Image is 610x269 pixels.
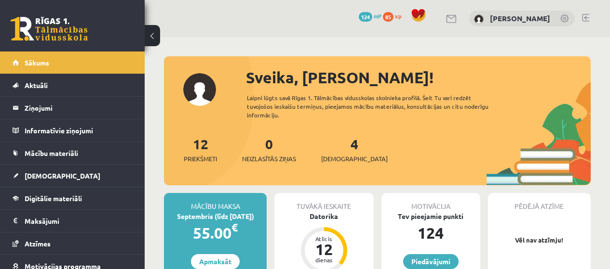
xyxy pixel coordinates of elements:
[381,211,480,221] div: Tev pieejamie punkti
[321,135,388,164] a: 4[DEMOGRAPHIC_DATA]
[231,220,238,234] span: €
[310,236,339,242] div: Atlicis
[25,97,133,119] legend: Ziņojumi
[247,93,503,119] div: Laipni lūgts savā Rīgas 1. Tālmācības vidusskolas skolnieka profilā. Šeit Tu vari redzēt tuvojošo...
[383,12,406,20] a: 85 xp
[490,13,550,23] a: [PERSON_NAME]
[403,254,459,269] a: Piedāvājumi
[164,193,267,211] div: Mācību maksa
[274,193,373,211] div: Tuvākā ieskaite
[321,154,388,164] span: [DEMOGRAPHIC_DATA]
[13,97,133,119] a: Ziņojumi
[13,142,133,164] a: Mācību materiāli
[25,194,82,203] span: Digitālie materiāli
[25,119,133,141] legend: Informatīvie ziņojumi
[13,210,133,232] a: Maksājumi
[359,12,372,22] span: 124
[13,74,133,96] a: Aktuāli
[25,58,49,67] span: Sākums
[13,232,133,255] a: Atzīmes
[381,221,480,244] div: 124
[184,154,217,164] span: Priekšmeti
[474,14,484,24] img: Valērija Martinova
[242,135,296,164] a: 0Neizlasītās ziņas
[25,149,78,157] span: Mācību materiāli
[191,254,240,269] a: Apmaksāt
[25,171,100,180] span: [DEMOGRAPHIC_DATA]
[493,235,586,245] p: Vēl nav atzīmju!
[374,12,381,20] span: mP
[488,193,591,211] div: Pēdējā atzīme
[13,165,133,187] a: [DEMOGRAPHIC_DATA]
[164,211,267,221] div: Septembris (līdz [DATE])
[11,17,88,41] a: Rīgas 1. Tālmācības vidusskola
[310,242,339,257] div: 12
[13,187,133,209] a: Digitālie materiāli
[395,12,401,20] span: xp
[13,51,133,74] a: Sākums
[184,135,217,164] a: 12Priekšmeti
[359,12,381,20] a: 124 mP
[25,239,51,248] span: Atzīmes
[13,119,133,141] a: Informatīvie ziņojumi
[242,154,296,164] span: Neizlasītās ziņas
[274,211,373,221] div: Datorika
[25,81,48,90] span: Aktuāli
[381,193,480,211] div: Motivācija
[383,12,393,22] span: 85
[164,221,267,244] div: 55.00
[246,66,591,89] div: Sveika, [PERSON_NAME]!
[25,210,133,232] legend: Maksājumi
[310,257,339,263] div: dienas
